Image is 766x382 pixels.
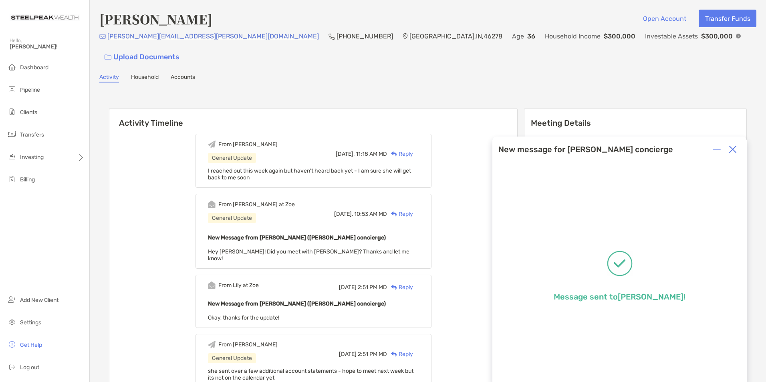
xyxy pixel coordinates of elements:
[20,342,42,348] span: Get Help
[208,341,216,348] img: Event icon
[7,107,17,117] img: clients icon
[391,151,397,157] img: Reply icon
[208,213,256,223] div: General Update
[498,145,673,154] div: New message for [PERSON_NAME] concierge
[7,84,17,94] img: pipeline icon
[391,352,397,357] img: Reply icon
[208,141,216,148] img: Event icon
[20,154,44,161] span: Investing
[387,350,413,358] div: Reply
[208,248,409,262] span: Hey [PERSON_NAME]! Did you meet with [PERSON_NAME]? Thanks and let me know!
[7,129,17,139] img: transfers icon
[20,131,44,138] span: Transfers
[701,31,733,41] p: $300,000
[713,145,721,153] img: Expand or collapse
[637,10,692,27] button: Open Account
[99,48,185,66] a: Upload Documents
[391,285,397,290] img: Reply icon
[358,284,387,291] span: 2:51 PM MD
[339,351,357,358] span: [DATE]
[387,150,413,158] div: Reply
[10,3,80,32] img: Zoe Logo
[107,31,319,41] p: [PERSON_NAME][EMAIL_ADDRESS][PERSON_NAME][DOMAIN_NAME]
[99,74,119,82] a: Activity
[208,201,216,208] img: Event icon
[218,341,278,348] div: From [PERSON_NAME]
[7,340,17,349] img: get-help icon
[20,109,37,116] span: Clients
[208,234,386,241] b: New Message from [PERSON_NAME] ([PERSON_NAME] concierge)
[208,368,413,381] span: she sent over a few additional account statements - hope to meet next week but its not on the cal...
[512,31,524,41] p: Age
[7,317,17,327] img: settings icon
[171,74,195,82] a: Accounts
[356,151,387,157] span: 11:18 AM MD
[7,362,17,372] img: logout icon
[7,174,17,184] img: billing icon
[10,43,85,50] span: [PERSON_NAME]!
[554,292,685,302] p: Message sent to [PERSON_NAME] !
[527,31,535,41] p: 36
[99,34,106,39] img: Email Icon
[218,141,278,148] div: From [PERSON_NAME]
[545,31,601,41] p: Household Income
[334,211,353,217] span: [DATE],
[409,31,502,41] p: [GEOGRAPHIC_DATA] , IN , 46278
[358,351,387,358] span: 2:51 PM MD
[607,251,633,276] img: Message successfully sent
[336,151,355,157] span: [DATE],
[105,54,111,60] img: button icon
[645,31,698,41] p: Investable Assets
[20,319,41,326] span: Settings
[337,31,393,41] p: [PHONE_NUMBER]
[736,34,741,38] img: Info Icon
[20,176,35,183] span: Billing
[354,211,387,217] span: 10:53 AM MD
[208,314,279,321] span: Okay, thanks for the update!
[387,210,413,218] div: Reply
[729,145,737,153] img: Close
[531,118,740,128] p: Meeting Details
[604,31,635,41] p: $300,000
[7,62,17,72] img: dashboard icon
[699,10,756,27] button: Transfer Funds
[20,64,48,71] span: Dashboard
[391,211,397,217] img: Reply icon
[208,300,386,307] b: New Message from [PERSON_NAME] ([PERSON_NAME] concierge)
[208,153,256,163] div: General Update
[218,201,295,208] div: From [PERSON_NAME] at Zoe
[20,297,58,304] span: Add New Client
[208,353,256,363] div: General Update
[208,167,411,181] span: I reached out this week again but haven't heard back yet - I am sure she will get back to me soon
[339,284,357,291] span: [DATE]
[218,282,259,289] div: From Lily at Zoe
[7,152,17,161] img: investing icon
[20,364,39,371] span: Log out
[329,33,335,40] img: Phone Icon
[99,10,212,28] h4: [PERSON_NAME]
[109,109,517,128] h6: Activity Timeline
[387,283,413,292] div: Reply
[20,86,40,93] span: Pipeline
[7,295,17,304] img: add_new_client icon
[208,281,216,289] img: Event icon
[403,33,408,40] img: Location Icon
[131,74,159,82] a: Household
